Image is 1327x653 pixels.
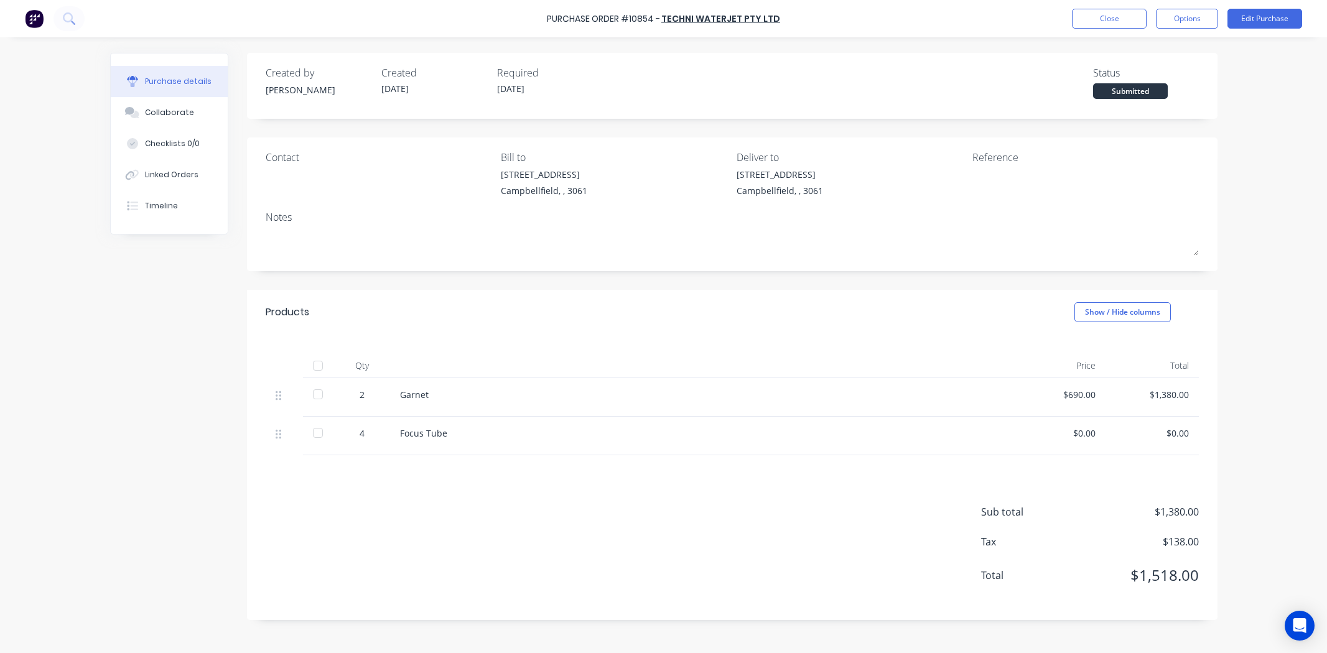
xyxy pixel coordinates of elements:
div: Price [1012,353,1106,378]
div: Purchase details [145,76,212,87]
img: Factory [25,9,44,28]
div: $1,380.00 [1115,388,1189,401]
button: Options [1156,9,1218,29]
div: Timeline [145,200,178,211]
span: $138.00 [1074,534,1199,549]
div: Campbellfield, , 3061 [501,184,587,197]
span: Sub total [981,504,1074,519]
div: Created [381,65,487,80]
div: Open Intercom Messenger [1285,611,1315,641]
div: Collaborate [145,107,194,118]
div: [PERSON_NAME] [266,83,371,96]
button: Checklists 0/0 [111,128,228,159]
div: Garnet [400,388,1002,401]
button: Timeline [111,190,228,221]
div: Products [266,305,309,320]
span: Total [981,568,1074,583]
div: 2 [344,388,380,401]
div: Status [1093,65,1199,80]
button: Purchase details [111,66,228,97]
div: Bill to [501,150,727,165]
span: $1,518.00 [1074,564,1199,586]
div: 4 [344,427,380,440]
button: Close [1072,9,1147,29]
div: Notes [266,210,1199,225]
a: Techni Waterjet Pty Ltd [661,12,780,25]
button: Linked Orders [111,159,228,190]
div: Submitted [1093,83,1168,99]
div: $0.00 [1115,427,1189,440]
button: Show / Hide columns [1074,302,1171,322]
div: [STREET_ADDRESS] [737,168,823,181]
div: Qty [334,353,390,378]
div: $0.00 [1022,427,1096,440]
div: Total [1106,353,1199,378]
div: Checklists 0/0 [145,138,200,149]
button: Collaborate [111,97,228,128]
div: $690.00 [1022,388,1096,401]
span: Tax [981,534,1074,549]
div: Contact [266,150,492,165]
div: Reference [972,150,1199,165]
div: Purchase Order #10854 - [547,12,660,25]
span: $1,380.00 [1074,504,1199,519]
div: Linked Orders [145,169,198,180]
div: Deliver to [737,150,963,165]
div: [STREET_ADDRESS] [501,168,587,181]
button: Edit Purchase [1227,9,1302,29]
div: Required [497,65,603,80]
div: Created by [266,65,371,80]
div: Campbellfield, , 3061 [737,184,823,197]
div: Focus Tube [400,427,1002,440]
